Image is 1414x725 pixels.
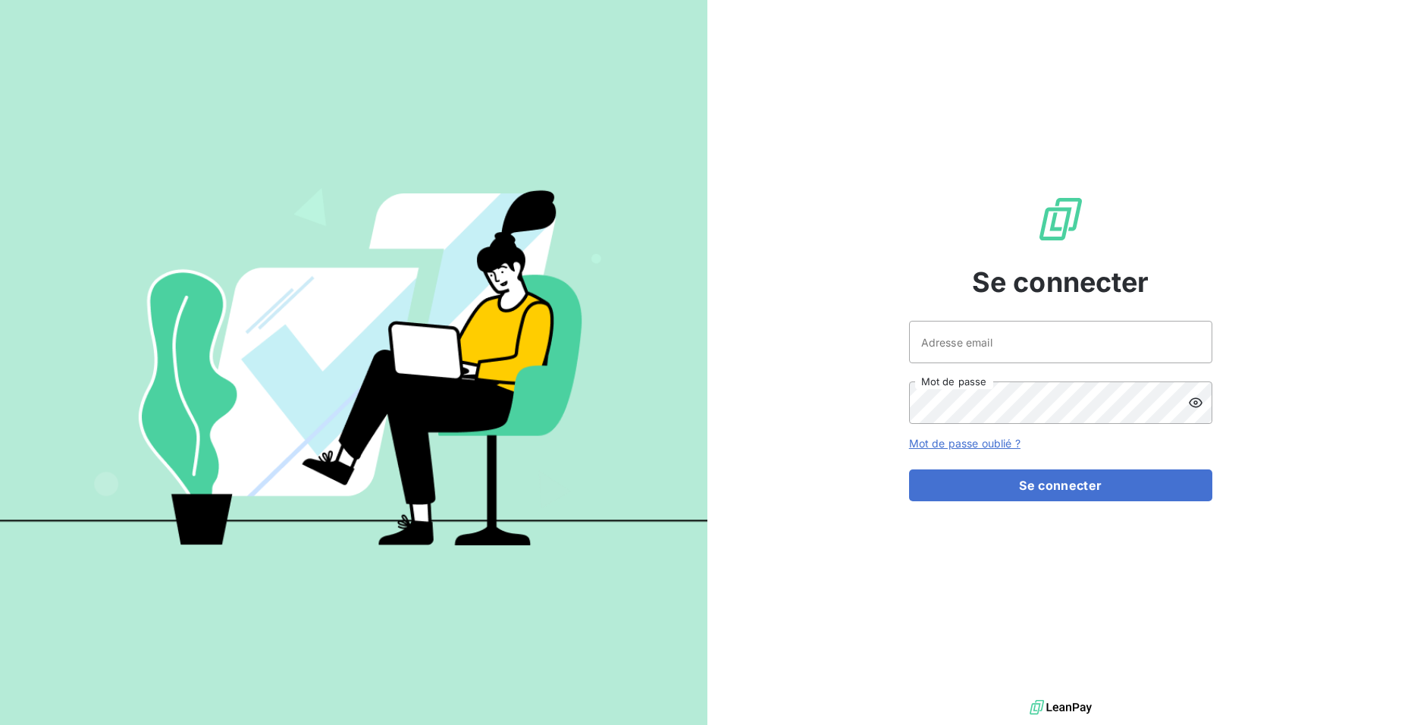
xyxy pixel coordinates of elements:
[909,469,1212,501] button: Se connecter
[909,437,1021,450] a: Mot de passe oublié ?
[1030,696,1092,719] img: logo
[909,321,1212,363] input: placeholder
[972,262,1149,303] span: Se connecter
[1036,195,1085,243] img: Logo LeanPay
